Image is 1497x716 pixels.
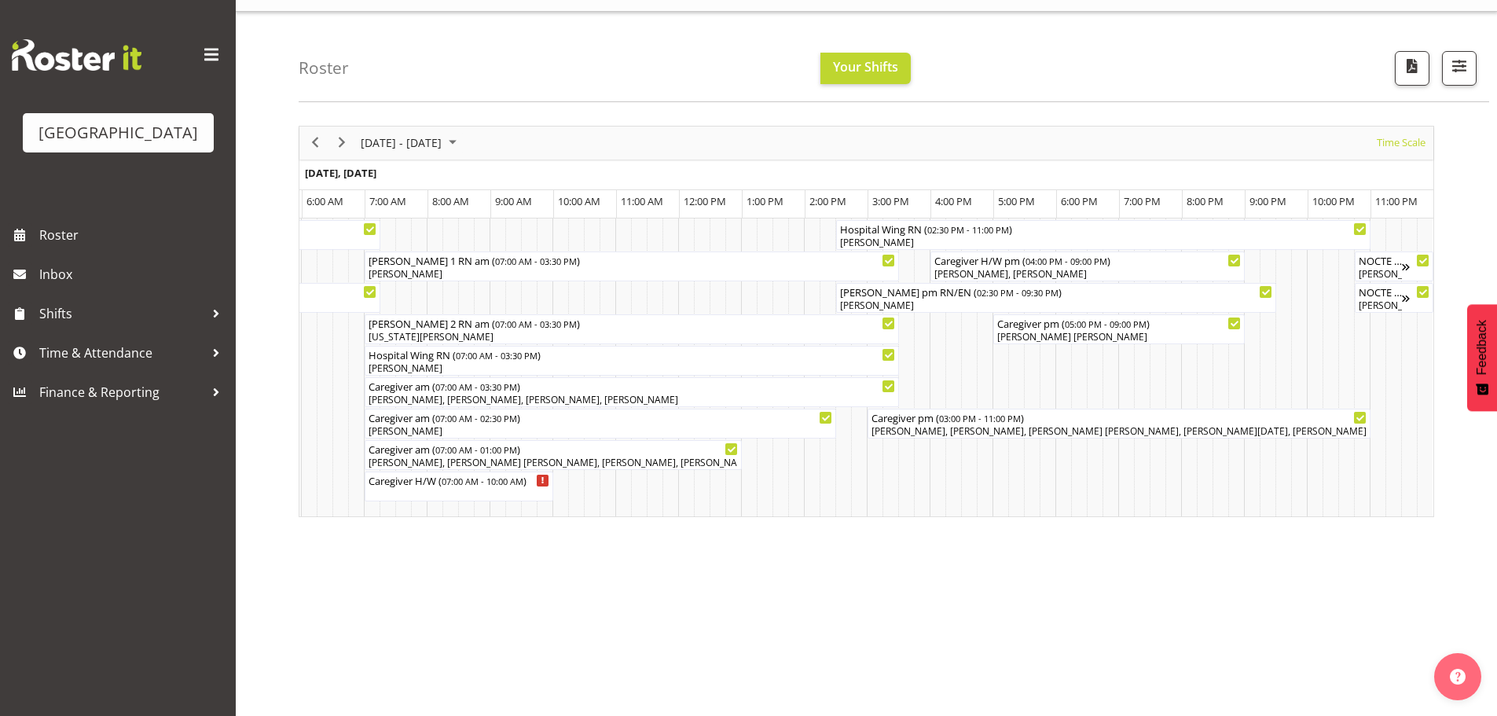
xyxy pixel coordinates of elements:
div: previous period [302,127,328,160]
h4: Roster [299,59,349,77]
div: Caregiver H/W pm ( ) [934,252,1241,268]
span: 07:00 AM - 10:00 AM [442,475,523,487]
span: 10:00 PM [1312,194,1355,208]
div: [PERSON_NAME] [840,299,1272,313]
span: 8:00 AM [432,194,469,208]
div: NOCTE RN ( ) [1359,284,1402,299]
button: Feedback - Show survey [1467,304,1497,411]
div: Caregiver H/W Begin From Sunday, October 19, 2025 at 7:00:00 AM GMT+13:00 Ends At Sunday, October... [365,472,553,501]
span: 8:00 PM [1187,194,1224,208]
span: 12:00 PM [684,194,726,208]
button: Download a PDF of the roster according to the set date range. [1395,51,1429,86]
span: Roster [39,223,228,247]
span: Time Scale [1375,133,1427,152]
div: [PERSON_NAME] 1 RN am ( ) [369,252,895,268]
button: Time Scale [1374,133,1429,152]
span: 07:00 AM - 02:30 PM [435,412,517,424]
span: 07:00 AM - 03:30 PM [456,349,538,362]
span: Inbox [39,263,228,286]
button: October 2025 [358,133,464,152]
span: Time & Attendance [39,341,204,365]
div: Ressie 2 RN am Begin From Sunday, October 19, 2025 at 7:00:00 AM GMT+13:00 Ends At Sunday, Octobe... [365,314,899,344]
span: 11:00 AM [621,194,663,208]
span: 7:00 PM [1124,194,1161,208]
div: Caregiver am ( ) [369,409,832,425]
div: [PERSON_NAME] [PERSON_NAME] [997,330,1241,344]
span: 02:30 PM - 09:30 PM [977,286,1059,299]
span: 05:00 PM - 09:00 PM [1065,318,1147,330]
div: [PERSON_NAME], [PERSON_NAME] [934,267,1241,281]
img: help-xxl-2.png [1450,669,1466,685]
button: Next [332,133,353,152]
div: Hospital Wing RN ( ) [840,221,1367,237]
span: 9:00 PM [1249,194,1286,208]
div: Caregiver pm Begin From Sunday, October 19, 2025 at 5:00:00 PM GMT+13:00 Ends At Sunday, October ... [993,314,1245,344]
div: Caregiver am Begin From Sunday, October 19, 2025 at 7:00:00 AM GMT+13:00 Ends At Sunday, October ... [365,377,899,407]
span: 07:00 AM - 03:30 PM [495,318,577,330]
div: Ressie 1 RN am Begin From Sunday, October 19, 2025 at 7:00:00 AM GMT+13:00 Ends At Sunday, Octobe... [365,252,899,281]
span: 11:00 PM [1375,194,1418,208]
div: [PERSON_NAME] [369,267,895,281]
div: October 13 - 19, 2025 [355,127,466,160]
div: [PERSON_NAME] [840,236,1367,250]
span: 10:00 AM [558,194,600,208]
div: Caregiver am ( ) [369,441,738,457]
span: 07:00 AM - 03:30 PM [495,255,577,267]
button: Filter Shifts [1442,51,1477,86]
span: Finance & Reporting [39,380,204,404]
div: Timeline Week of October 13, 2025 [299,126,1434,517]
div: [PERSON_NAME] 2 RN am ( ) [369,315,895,331]
div: Caregiver pm ( ) [997,315,1241,331]
div: [PERSON_NAME], [PERSON_NAME], [PERSON_NAME], [PERSON_NAME] [369,393,895,407]
span: Your Shifts [833,58,898,75]
div: [PERSON_NAME] [1359,299,1402,313]
span: 07:00 AM - 03:30 PM [435,380,517,393]
div: NOCTE CG Begin From Sunday, October 19, 2025 at 10:45:00 PM GMT+13:00 Ends At Monday, October 20,... [1355,252,1433,281]
div: Caregiver am ( ) [369,378,895,394]
div: [PERSON_NAME] [369,424,832,439]
div: Hospital Wing RN Begin From Sunday, October 19, 2025 at 7:00:00 AM GMT+13:00 Ends At Sunday, Octo... [365,346,899,376]
div: [PERSON_NAME], [PERSON_NAME], [PERSON_NAME], [PERSON_NAME] [1359,267,1402,281]
span: 9:00 AM [495,194,532,208]
span: 7:00 AM [369,194,406,208]
img: Rosterit website logo [12,39,141,71]
button: Previous [305,133,326,152]
span: Feedback [1475,320,1489,375]
span: [DATE] - [DATE] [359,133,443,152]
div: Ressie pm RN/EN Begin From Sunday, October 19, 2025 at 2:30:00 PM GMT+13:00 Ends At Sunday, Octob... [836,283,1276,313]
div: Caregiver am Begin From Sunday, October 19, 2025 at 7:00:00 AM GMT+13:00 Ends At Sunday, October ... [365,409,836,439]
span: [DATE], [DATE] [305,166,376,180]
span: Shifts [39,302,204,325]
div: [PERSON_NAME] [369,362,895,376]
span: 4:00 PM [935,194,972,208]
span: 07:00 AM - 01:00 PM [435,443,517,456]
span: 5:00 PM [998,194,1035,208]
div: [PERSON_NAME] pm RN/EN ( ) [840,284,1272,299]
span: 1:00 PM [747,194,783,208]
div: Caregiver pm ( ) [871,409,1367,425]
div: NOCTE CG ( ) [1359,252,1402,268]
div: [US_STATE][PERSON_NAME] [369,330,895,344]
div: NOCTE RN Begin From Sunday, October 19, 2025 at 10:45:00 PM GMT+13:00 Ends At Monday, October 20,... [1355,283,1433,313]
button: Your Shifts [820,53,911,84]
div: [PERSON_NAME], [PERSON_NAME] [PERSON_NAME], [PERSON_NAME], [PERSON_NAME], [PERSON_NAME], [PERSON_... [369,456,738,470]
span: 02:30 PM - 11:00 PM [927,223,1009,236]
div: Caregiver H/W pm Begin From Sunday, October 19, 2025 at 4:00:00 PM GMT+13:00 Ends At Sunday, Octo... [930,252,1245,281]
span: 04:00 PM - 09:00 PM [1026,255,1107,267]
div: Hospital Wing RN ( ) [369,347,895,362]
div: next period [328,127,355,160]
span: 03:00 PM - 11:00 PM [939,412,1021,424]
div: [GEOGRAPHIC_DATA] [39,121,198,145]
div: Hospital Wing RN Begin From Sunday, October 19, 2025 at 2:30:00 PM GMT+13:00 Ends At Sunday, Octo... [836,220,1370,250]
span: 3:00 PM [872,194,909,208]
div: Caregiver am Begin From Sunday, October 19, 2025 at 7:00:00 AM GMT+13:00 Ends At Sunday, October ... [365,440,742,470]
div: [PERSON_NAME], [PERSON_NAME], [PERSON_NAME] [PERSON_NAME], [PERSON_NAME][DATE], [PERSON_NAME] [871,424,1367,439]
span: 6:00 AM [306,194,343,208]
span: 2:00 PM [809,194,846,208]
div: Caregiver H/W ( ) [369,472,549,488]
span: 6:00 PM [1061,194,1098,208]
div: Caregiver pm Begin From Sunday, October 19, 2025 at 3:00:00 PM GMT+13:00 Ends At Sunday, October ... [868,409,1370,439]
